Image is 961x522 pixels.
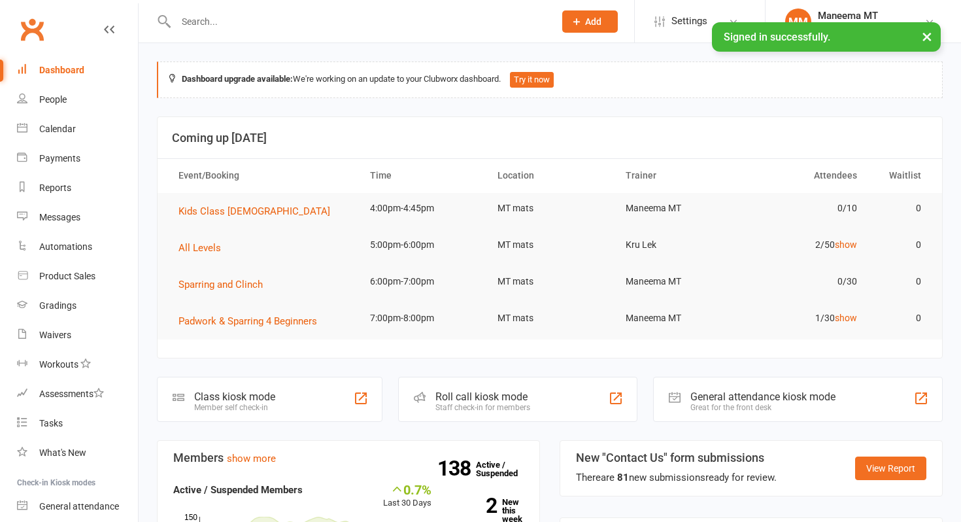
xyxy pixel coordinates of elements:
[614,159,741,192] th: Trainer
[510,72,554,88] button: Try it now
[17,350,138,379] a: Workouts
[576,451,777,464] h3: New "Contact Us" form submissions
[614,193,741,224] td: Maneema MT
[39,447,86,458] div: What's New
[869,193,933,224] td: 0
[17,291,138,321] a: Gradings
[383,482,431,496] div: 0.7%
[194,403,275,412] div: Member self check-in
[869,230,933,260] td: 0
[818,22,907,33] div: [PERSON_NAME] Thai
[17,321,138,350] a: Waivers
[39,389,104,399] div: Assessments
[785,9,811,35] div: MM
[17,379,138,409] a: Assessments
[194,391,275,403] div: Class kiosk mode
[39,330,71,340] div: Waivers
[39,271,95,281] div: Product Sales
[690,403,835,412] div: Great for the front desk
[690,391,835,403] div: General attendance kiosk mode
[178,279,263,290] span: Sparring and Clinch
[167,159,358,192] th: Event/Booking
[39,241,92,252] div: Automations
[486,230,613,260] td: MT mats
[855,457,926,480] a: View Report
[671,7,707,36] span: Settings
[869,159,933,192] th: Waitlist
[178,315,317,327] span: Padwork & Sparring 4 Beginners
[724,31,830,43] span: Signed in successfully.
[869,266,933,297] td: 0
[173,451,524,464] h3: Members
[17,56,138,85] a: Dashboard
[915,22,939,50] button: ×
[17,492,138,521] a: General attendance kiosk mode
[614,266,741,297] td: Maneema MT
[227,453,276,464] a: show more
[486,159,613,192] th: Location
[869,303,933,334] td: 0
[486,193,613,224] td: MT mats
[617,472,629,483] strong: 81
[39,418,63,428] div: Tasks
[576,470,777,485] div: There are new submissions ready for review.
[476,451,533,487] a: 138Active / Suspended
[835,313,857,323] a: show
[39,212,80,222] div: Messages
[17,114,138,144] a: Calendar
[451,496,497,515] strong: 2
[39,94,67,105] div: People
[39,65,84,75] div: Dashboard
[17,438,138,468] a: What's New
[562,10,618,33] button: Add
[39,501,119,512] div: General attendance
[486,266,613,297] td: MT mats
[39,124,76,134] div: Calendar
[17,409,138,438] a: Tasks
[17,262,138,291] a: Product Sales
[178,242,221,254] span: All Levels
[172,131,928,145] h3: Coming up [DATE]
[39,183,71,193] div: Reports
[39,153,80,164] div: Payments
[614,303,741,334] td: Maneema MT
[358,193,486,224] td: 4:00pm-4:45pm
[182,74,293,84] strong: Dashboard upgrade available:
[435,391,530,403] div: Roll call kiosk mode
[358,230,486,260] td: 5:00pm-6:00pm
[358,303,486,334] td: 7:00pm-8:00pm
[358,159,486,192] th: Time
[835,239,857,250] a: show
[358,266,486,297] td: 6:00pm-7:00pm
[614,230,741,260] td: Kru Lek
[741,193,869,224] td: 0/10
[435,403,530,412] div: Staff check-in for members
[486,303,613,334] td: MT mats
[741,303,869,334] td: 1/30
[741,159,869,192] th: Attendees
[818,10,907,22] div: Maneema MT
[39,300,76,311] div: Gradings
[17,173,138,203] a: Reports
[741,230,869,260] td: 2/50
[39,359,78,370] div: Workouts
[17,232,138,262] a: Automations
[741,266,869,297] td: 0/30
[178,240,230,256] button: All Levels
[172,12,545,31] input: Search...
[173,484,303,496] strong: Active / Suspended Members
[178,313,326,329] button: Padwork & Sparring 4 Beginners
[178,277,272,292] button: Sparring and Clinch
[17,144,138,173] a: Payments
[16,13,48,46] a: Clubworx
[383,482,431,510] div: Last 30 Days
[17,203,138,232] a: Messages
[157,61,943,98] div: We're working on an update to your Clubworx dashboard.
[17,85,138,114] a: People
[178,203,339,219] button: Kids Class [DEMOGRAPHIC_DATA]
[178,205,330,217] span: Kids Class [DEMOGRAPHIC_DATA]
[437,459,476,478] strong: 138
[585,16,601,27] span: Add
